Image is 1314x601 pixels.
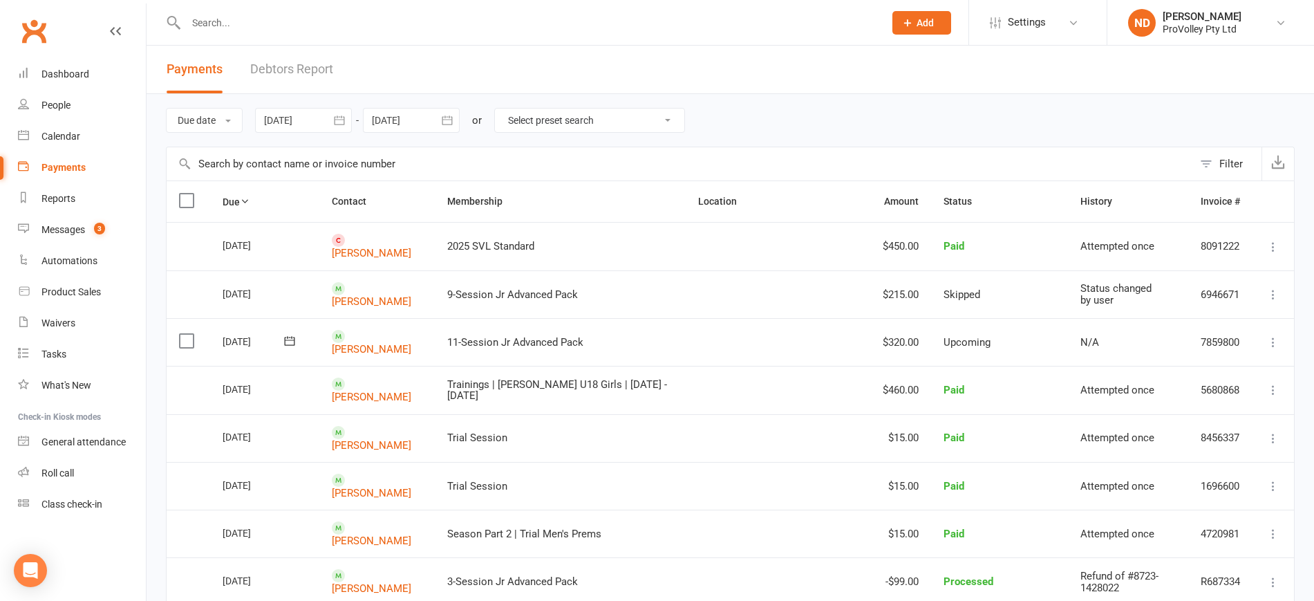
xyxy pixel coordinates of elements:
[182,13,874,33] input: Search...
[18,277,146,308] a: Product Sales
[870,462,931,510] td: $15.00
[1188,270,1252,318] td: 6946671
[1008,7,1046,38] span: Settings
[1188,222,1252,270] td: 8091222
[931,181,1069,222] th: Status
[447,240,534,252] span: 2025 SVL Standard
[18,370,146,401] a: What's New
[944,480,964,492] span: Paid
[332,438,411,451] a: [PERSON_NAME]
[1188,181,1252,222] th: Invoice #
[223,234,286,256] div: [DATE]
[332,582,411,595] a: [PERSON_NAME]
[1188,318,1252,366] td: 7859800
[1188,462,1252,510] td: 1696600
[1128,9,1156,37] div: ND
[944,384,964,396] span: Paid
[41,317,75,329] div: Waivers
[18,90,146,121] a: People
[223,522,286,544] div: [DATE]
[210,181,319,222] th: Due
[223,426,286,447] div: [DATE]
[18,458,146,489] a: Roll call
[447,528,601,540] span: Season Part 2 | Trial Men's Prems
[41,468,74,479] div: Roll call
[944,432,964,444] span: Paid
[1163,23,1241,35] div: ProVolley Pty Ltd
[686,181,870,222] th: Location
[14,554,47,587] div: Open Intercom Messenger
[1219,156,1243,172] div: Filter
[435,181,686,222] th: Membership
[18,339,146,370] a: Tasks
[17,14,51,48] a: Clubworx
[1080,240,1154,252] span: Attempted once
[332,391,411,403] a: [PERSON_NAME]
[41,193,75,204] div: Reports
[332,487,411,499] a: [PERSON_NAME]
[18,152,146,183] a: Payments
[167,46,223,93] button: Payments
[166,108,243,133] button: Due date
[944,528,964,540] span: Paid
[1188,366,1252,414] td: 5680868
[1080,528,1154,540] span: Attempted once
[1080,480,1154,492] span: Attempted once
[944,575,993,588] span: Processed
[167,62,223,76] span: Payments
[892,11,951,35] button: Add
[870,510,931,557] td: $15.00
[41,380,91,391] div: What's New
[447,575,578,588] span: 3-Session Jr Advanced Pack
[18,427,146,458] a: General attendance kiosk mode
[447,288,578,301] span: 9-Session Jr Advanced Pack
[1080,571,1176,593] div: Refund of #8723-1428022
[447,378,667,403] span: Trainings | [PERSON_NAME] U18 Girls | [DATE] - [DATE]
[1193,147,1261,181] button: Filter
[917,17,934,28] span: Add
[223,474,286,496] div: [DATE]
[18,214,146,246] a: Messages 3
[41,436,126,447] div: General attendance
[18,59,146,90] a: Dashboard
[41,499,102,510] div: Class check-in
[1080,384,1154,396] span: Attempted once
[223,331,286,352] div: [DATE]
[944,288,980,301] span: Skipped
[870,414,931,462] td: $15.00
[1188,510,1252,557] td: 4720981
[223,570,286,591] div: [DATE]
[41,286,101,297] div: Product Sales
[18,246,146,277] a: Automations
[18,489,146,520] a: Class kiosk mode
[944,336,991,349] span: Upcoming
[1188,414,1252,462] td: 8456337
[18,121,146,152] a: Calendar
[870,318,931,366] td: $320.00
[319,181,435,222] th: Contact
[41,162,86,173] div: Payments
[332,535,411,547] a: [PERSON_NAME]
[1080,432,1154,444] span: Attempted once
[870,270,931,318] td: $215.00
[870,181,931,222] th: Amount
[944,240,964,252] span: Paid
[223,378,286,400] div: [DATE]
[447,432,507,444] span: Trial Session
[472,112,482,129] div: or
[1068,181,1188,222] th: History
[870,222,931,270] td: $450.00
[1080,336,1099,349] span: N/A
[250,46,333,93] a: Debtors Report
[447,336,583,349] span: 11-Session Jr Advanced Pack
[332,343,411,355] a: [PERSON_NAME]
[1163,10,1241,23] div: [PERSON_NAME]
[41,131,80,142] div: Calendar
[167,147,1193,181] input: Search by contact name or invoice number
[41,224,85,235] div: Messages
[41,68,89,80] div: Dashboard
[94,223,105,234] span: 3
[41,100,71,111] div: People
[332,247,411,259] a: [PERSON_NAME]
[223,283,286,304] div: [DATE]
